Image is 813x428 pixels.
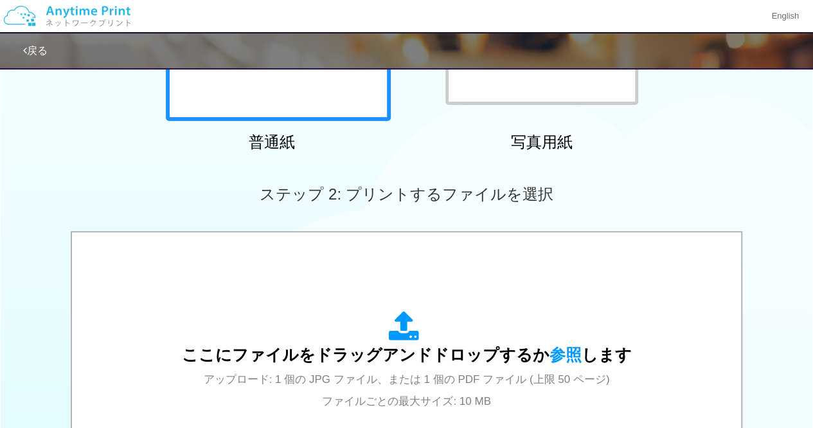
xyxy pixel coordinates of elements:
[260,185,553,203] span: ステップ 2: プリントするファイルを選択
[182,346,632,364] span: ここにファイルをドラッグアンドドロップするか します
[159,134,384,151] h2: 普通紙
[429,134,654,151] h2: 写真用紙
[204,373,610,407] span: アップロード: 1 個の JPG ファイル、または 1 個の PDF ファイル (上限 50 ページ) ファイルごとの最大サイズ: 10 MB
[23,45,48,56] a: 戻る
[549,346,582,364] span: 参照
